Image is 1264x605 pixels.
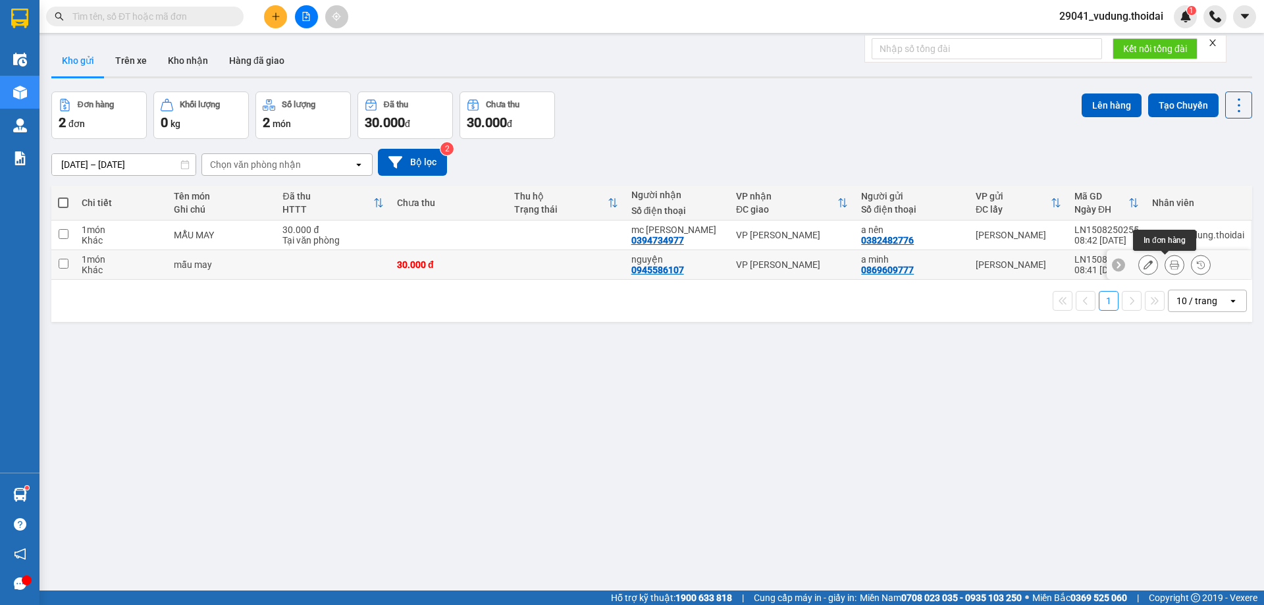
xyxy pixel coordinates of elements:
div: Ghi chú [174,204,269,215]
div: Chi tiết [82,197,161,208]
button: Chưa thu30.000đ [460,92,555,139]
img: warehouse-icon [13,488,27,502]
div: 08:42 [DATE] [1074,235,1139,246]
button: Hàng đã giao [219,45,295,76]
img: phone-icon [1209,11,1221,22]
div: Người nhận [631,190,723,200]
span: Miền Nam [860,591,1022,605]
img: logo-vxr [11,9,28,28]
div: VP [PERSON_NAME] [736,259,848,270]
sup: 2 [440,142,454,155]
div: mc Trang [631,224,723,235]
div: mẫu may [174,259,269,270]
div: Chưa thu [397,197,501,208]
div: Khác [82,265,161,275]
div: VP gửi [976,191,1051,201]
div: Người gửi [861,191,962,201]
div: 30.000 đ [397,259,501,270]
div: In đơn hàng [1133,230,1196,251]
th: Toggle SortBy [969,186,1068,221]
div: 29041_vudung.thoidai [1152,230,1244,240]
button: Kết nối tổng đài [1113,38,1198,59]
div: [PERSON_NAME] [976,230,1061,240]
img: warehouse-icon [13,53,27,66]
span: 2 [263,115,270,130]
div: ĐC giao [736,204,837,215]
div: 0394734977 [631,235,684,246]
div: a minh [861,254,962,265]
img: icon-new-feature [1180,11,1192,22]
div: Nhân viên [1152,197,1244,208]
span: file-add [302,12,311,21]
div: Thu hộ [514,191,608,201]
div: 08:41 [DATE] [1074,265,1139,275]
th: Toggle SortBy [276,186,390,221]
div: Sửa đơn hàng [1138,255,1158,275]
span: Cung cấp máy in - giấy in: [754,591,856,605]
div: 0382482776 [861,235,914,246]
div: Số lượng [282,100,315,109]
span: question-circle [14,518,26,531]
button: Tạo Chuyến [1148,93,1219,117]
div: MẪU MAY [174,230,269,240]
span: ⚪️ [1025,595,1029,600]
div: Tại văn phòng [282,235,384,246]
button: 1 [1099,291,1119,311]
div: Chưa thu [486,100,519,109]
span: copyright [1191,593,1200,602]
div: Trạng thái [514,204,608,215]
div: LN1508250254 [1074,254,1139,265]
div: Số điện thoại [861,204,962,215]
div: VP nhận [736,191,837,201]
input: Nhập số tổng đài [872,38,1102,59]
button: Đơn hàng2đơn [51,92,147,139]
div: Đã thu [384,100,408,109]
span: search [55,12,64,21]
span: message [14,577,26,590]
div: a nên [861,224,962,235]
th: Toggle SortBy [1068,186,1145,221]
input: Tìm tên, số ĐT hoặc mã đơn [72,9,228,24]
button: plus [264,5,287,28]
div: 10 / trang [1176,294,1217,307]
button: Kho gửi [51,45,105,76]
span: Kết nối tổng đài [1123,41,1187,56]
button: aim [325,5,348,28]
button: file-add [295,5,318,28]
img: warehouse-icon [13,118,27,132]
span: 29041_vudung.thoidai [1049,8,1174,24]
span: notification [14,548,26,560]
div: HTTT [282,204,373,215]
div: Tên món [174,191,269,201]
span: đ [405,118,410,129]
span: kg [171,118,180,129]
span: plus [271,12,280,21]
th: Toggle SortBy [508,186,625,221]
div: Đã thu [282,191,373,201]
div: Mã GD [1074,191,1128,201]
div: Ngày ĐH [1074,204,1128,215]
img: warehouse-icon [13,86,27,99]
div: Khác [82,235,161,246]
button: Trên xe [105,45,157,76]
div: LN1508250255 [1074,224,1139,235]
span: món [273,118,291,129]
strong: 1900 633 818 [675,592,732,603]
div: ĐC lấy [976,204,1051,215]
div: nguyện [631,254,723,265]
div: Chọn văn phòng nhận [210,158,301,171]
span: 30.000 [467,115,507,130]
span: aim [332,12,341,21]
button: Số lượng2món [255,92,351,139]
span: đ [507,118,512,129]
span: 1 [1189,6,1194,15]
span: close [1208,38,1217,47]
svg: open [354,159,364,170]
span: | [1137,591,1139,605]
div: Đơn hàng [78,100,114,109]
div: Số điện thoại [631,205,723,216]
button: Bộ lọc [378,149,447,176]
div: 0869609777 [861,265,914,275]
svg: open [1228,296,1238,306]
button: caret-down [1233,5,1256,28]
